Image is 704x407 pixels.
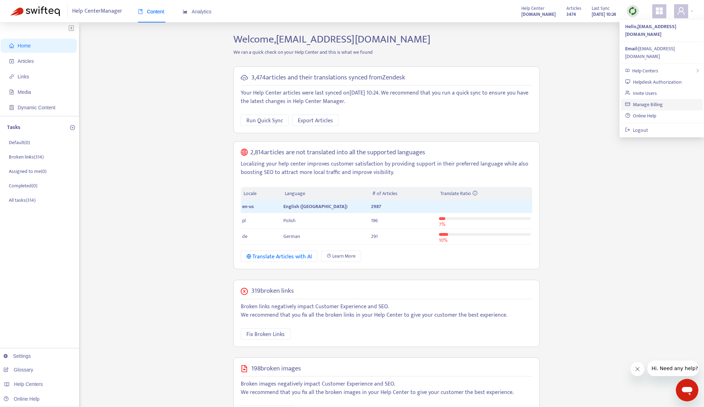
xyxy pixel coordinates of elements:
[9,105,14,110] span: container
[371,232,378,240] span: 291
[592,5,610,12] span: Last Sync
[242,232,247,240] span: de
[625,45,638,53] strong: Email:
[18,105,55,110] span: Dynamic Content
[625,22,676,38] strong: Hello, [EMAIL_ADDRESS][DOMAIN_NAME]
[625,126,648,134] a: Logout
[72,5,122,18] span: Help Center Manager
[521,5,545,12] span: Help Center
[250,149,425,157] h5: 2,814 articles are not translated into all the supported languages
[630,362,645,376] iframe: Close message
[625,101,663,109] a: Manage Billing
[282,187,369,201] th: Language
[242,217,246,225] span: pl
[241,380,532,397] p: Broken images negatively impact Customer Experience and SEO. We recommend that you fix all the br...
[370,187,438,201] th: # of Articles
[9,90,14,95] span: file-image
[655,7,664,15] span: appstore
[18,89,31,95] span: Media
[292,115,339,126] button: Export Articles
[440,190,529,198] div: Translate Ratio
[9,43,14,48] span: home
[696,69,700,73] span: right
[241,328,290,340] button: Fix Broken Links
[228,49,545,56] p: We ran a quick check on your Help Center and this is what we found
[241,187,282,201] th: Locale
[9,182,37,189] p: Completed ( 0 )
[241,115,289,126] button: Run Quick Sync
[14,381,43,387] span: Help Centers
[241,365,248,372] span: file-image
[11,6,60,16] img: Swifteq
[9,196,36,204] p: All tasks ( 314 )
[592,11,616,18] strong: [DATE] 10:24
[138,9,164,14] span: Content
[241,160,532,177] p: Localizing your help center improves customer satisfaction by providing support in their preferre...
[246,330,285,339] span: Fix Broken Links
[676,379,698,401] iframe: Button to launch messaging window
[4,353,31,359] a: Settings
[241,89,532,106] p: Your Help Center articles were last synced on [DATE] 10:24 . We recommend that you run a quick sy...
[18,74,29,79] span: Links
[625,78,681,86] a: Helpdesk Authorization
[251,365,301,373] h5: 198 broken images
[9,168,46,175] p: Assigned to me ( 0 )
[521,10,556,18] a: [DOMAIN_NAME]
[371,217,378,225] span: 196
[138,9,143,14] span: book
[332,252,356,260] span: Learn More
[18,43,31,49] span: Home
[4,396,39,402] a: Online Help
[521,11,556,18] strong: [DOMAIN_NAME]
[246,116,283,125] span: Run Quick Sync
[70,125,75,130] span: plus-circle
[241,303,532,319] p: Broken links negatively impact Customer Experience and SEO. We recommend that you fix all the bro...
[625,89,657,97] a: Invite Users
[9,153,44,161] p: Broken links ( 314 )
[242,202,254,211] span: en-us
[241,288,248,295] span: close-circle
[233,31,430,48] span: Welcome, [EMAIL_ADDRESS][DOMAIN_NAME]
[9,139,30,146] p: Default ( 0 )
[283,217,296,225] span: Polish
[246,252,312,261] div: Translate Articles with AI
[9,59,14,64] span: account-book
[183,9,188,14] span: area-chart
[241,149,248,157] span: global
[647,361,698,376] iframe: Message from company
[241,251,318,262] button: Translate Articles with AI
[7,123,20,132] p: Tasks
[632,67,658,75] span: Help Centers
[628,7,637,15] img: sync.dc5367851b00ba804db3.png
[9,74,14,79] span: link
[251,287,294,295] h5: 319 broken links
[371,202,381,211] span: 2987
[439,220,445,228] span: 7 %
[241,74,248,81] span: cloud-sync
[251,74,405,82] h5: 3,474 articles and their translations synced from Zendesk
[283,232,300,240] span: German
[566,11,576,18] strong: 3474
[625,45,698,60] div: [EMAIL_ADDRESS][DOMAIN_NAME]
[283,202,347,211] span: English ([GEOGRAPHIC_DATA])
[18,58,34,64] span: Articles
[566,5,581,12] span: Articles
[677,7,685,15] span: user
[321,251,361,262] a: Learn More
[625,112,656,120] a: Online Help
[4,367,33,373] a: Glossary
[439,236,447,244] span: 10 %
[183,9,212,14] span: Analytics
[298,116,333,125] span: Export Articles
